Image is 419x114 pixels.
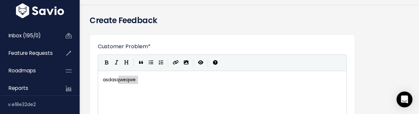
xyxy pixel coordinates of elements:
label: Customer Problem [98,43,151,51]
a: Roadmaps [2,63,55,78]
button: Create Link [171,58,181,68]
a: Feature Requests [2,46,55,61]
div: Open Intercom Messenger [396,92,412,107]
span: Inbox (195/0) [9,32,41,39]
button: Italic [111,58,121,68]
span: asdas [103,76,136,83]
span: Feature Requests [9,50,53,57]
button: Numbered List [156,58,166,68]
button: Quote [136,58,146,68]
div: v.e18e32de2 [8,96,80,113]
i: | [133,58,134,67]
span: Roadmaps [9,67,36,74]
button: Heading [121,58,131,68]
a: Reports [2,81,55,96]
i: | [193,58,194,67]
span: Reports [9,85,28,92]
button: Markdown Guide [210,58,220,68]
button: Toggle Preview [196,58,206,68]
button: Import an image [181,58,191,68]
img: logo-white.9d6f32f41409.svg [14,3,66,18]
button: Generic List [146,58,156,68]
h4: Create Feedback [90,15,409,26]
a: Inbox (195/0) [2,28,55,43]
span: qweqwe [116,76,136,83]
button: Bold [102,58,111,68]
